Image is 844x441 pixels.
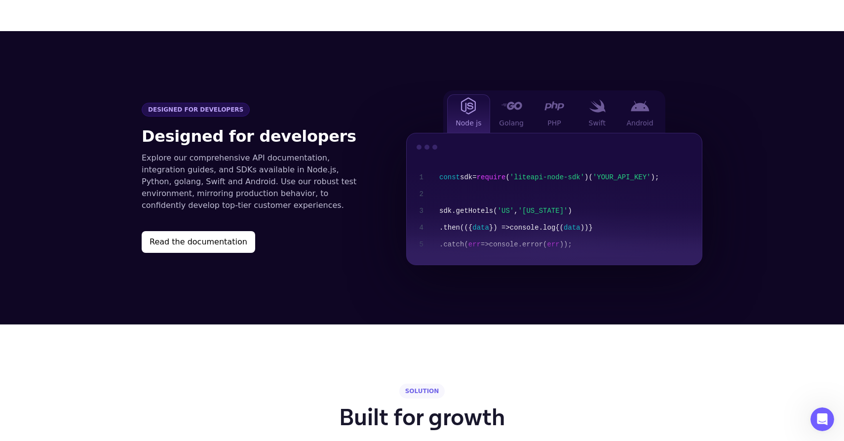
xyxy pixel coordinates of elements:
img: Node js [461,97,476,115]
span: Android [627,118,653,128]
span: data [472,224,489,232]
span: ) [568,207,572,215]
span: }) => [489,224,510,232]
span: sdk [460,173,472,181]
a: Read the documentation [142,231,367,253]
img: Android [631,101,650,112]
span: error [522,241,543,248]
span: log [543,224,555,232]
span: ))} [580,224,593,232]
span: .then [439,224,460,232]
span: 'YOUR_API_KEY' [593,173,651,181]
h2: Designed for developers [142,124,367,148]
span: )); [560,241,572,248]
img: Swift [589,99,606,113]
span: Swift [589,118,606,128]
span: PHP [547,118,561,128]
span: = [472,173,476,181]
span: (( [460,224,468,232]
span: data [564,224,580,232]
span: .catch [439,241,464,248]
span: ( [505,173,509,181]
span: Node js [456,118,481,128]
span: 'liteapi-node-sdk' [510,173,584,181]
span: Designed for developers [142,103,250,117]
span: console. [510,224,543,232]
div: SOLUTION [399,384,445,399]
span: Golang [499,118,524,128]
span: ( [543,241,547,248]
span: 'US' [498,207,514,215]
img: Golang [501,102,522,110]
span: err [547,241,560,248]
span: const [439,173,460,181]
iframe: Intercom live chat [810,407,834,431]
span: , [514,207,518,215]
span: console. [489,241,522,248]
div: 1 2 3 4 5 [407,161,431,265]
span: require [477,173,506,181]
span: sdk [439,207,452,215]
span: { [468,224,472,232]
p: Explore our comprehensive API documentation, integration guides, and SDKs available in Node.js, P... [142,152,367,211]
button: Read the documentation [142,231,255,253]
span: ( [589,173,593,181]
span: => [481,241,489,248]
img: PHP [544,101,564,111]
span: ); [651,173,659,181]
span: .getHotels( [452,207,497,215]
span: ( [464,241,468,248]
h1: Built for growth [339,406,505,430]
span: '[US_STATE]' [518,207,568,215]
span: {( [555,224,564,232]
span: ) [584,173,588,181]
span: err [468,241,481,248]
